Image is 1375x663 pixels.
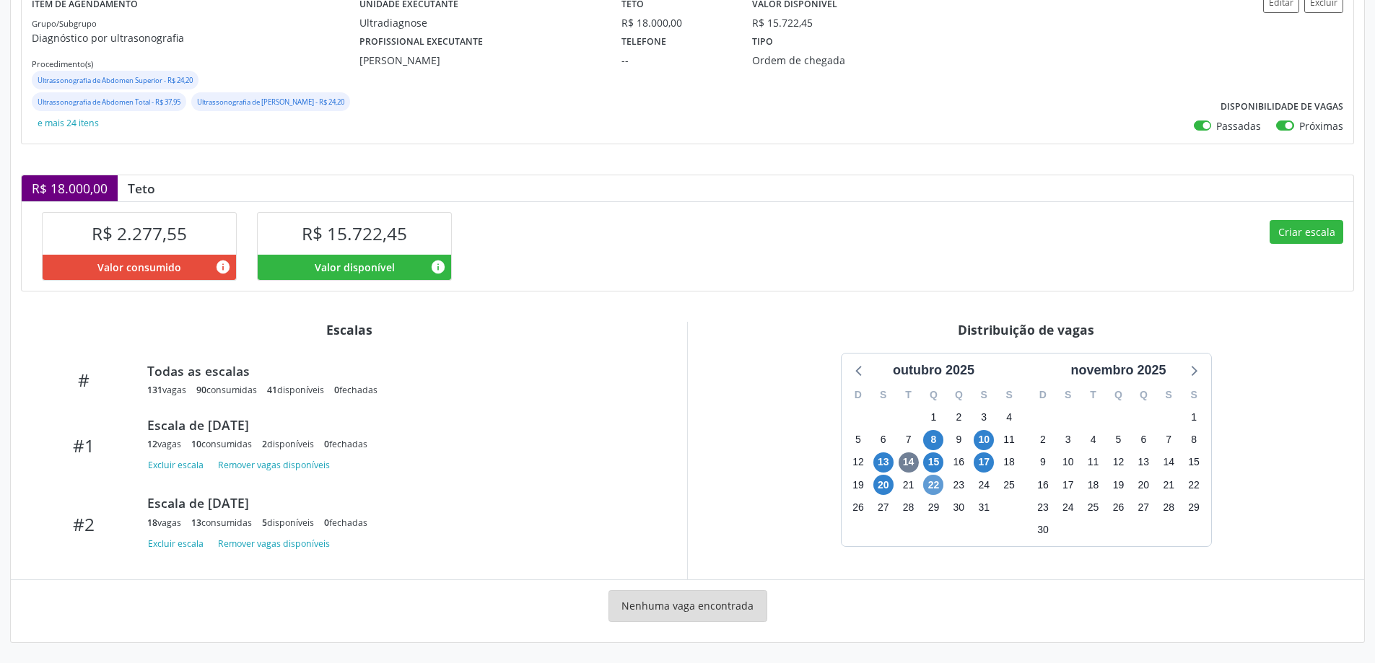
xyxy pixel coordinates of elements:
[31,369,137,390] div: #
[1184,408,1204,428] span: sábado, 1 de novembro de 2025
[147,517,157,529] span: 18
[923,452,943,473] span: quarta-feira, 15 de outubro de 2025
[1108,430,1128,450] span: quarta-feira, 5 de novembro de 2025
[21,322,677,338] div: Escalas
[191,517,201,529] span: 13
[215,259,231,275] i: Valor consumido por agendamentos feitos para este serviço
[324,517,329,529] span: 0
[848,497,868,517] span: domingo, 26 de outubro de 2025
[359,30,483,53] label: Profissional executante
[267,384,277,396] span: 41
[608,590,767,622] div: Nenhuma vaga encontrada
[197,97,344,107] small: Ultrassonografia de [PERSON_NAME] - R$ 24,20
[1033,497,1053,517] span: domingo, 23 de novembro de 2025
[974,497,994,517] span: sexta-feira, 31 de outubro de 2025
[1058,430,1078,450] span: segunda-feira, 3 de novembro de 2025
[1184,430,1204,450] span: sábado, 8 de novembro de 2025
[262,517,267,529] span: 5
[1031,384,1056,406] div: D
[267,384,324,396] div: disponíveis
[31,435,137,456] div: #1
[1058,475,1078,495] span: segunda-feira, 17 de novembro de 2025
[302,221,407,245] span: R$ 15.722,45
[921,384,946,406] div: Q
[92,221,187,245] span: R$ 2.277,55
[196,384,257,396] div: consumidas
[899,475,919,495] span: terça-feira, 21 de outubro de 2025
[1158,497,1179,517] span: sexta-feira, 28 de novembro de 2025
[32,113,105,133] button: e mais 24 itens
[948,452,969,473] span: quinta-feira, 16 de outubro de 2025
[1083,475,1104,495] span: terça-feira, 18 de novembro de 2025
[948,430,969,450] span: quinta-feira, 9 de outubro de 2025
[1131,384,1156,406] div: Q
[147,534,209,553] button: Excluir escala
[1156,384,1182,406] div: S
[147,384,162,396] span: 131
[698,322,1354,338] div: Distribuição de vagas
[1184,475,1204,495] span: sábado, 22 de novembro de 2025
[1108,497,1128,517] span: quarta-feira, 26 de novembro de 2025
[1058,497,1078,517] span: segunda-feira, 24 de novembro de 2025
[899,452,919,473] span: terça-feira, 14 de outubro de 2025
[1065,361,1171,380] div: novembro 2025
[923,430,943,450] span: quarta-feira, 8 de outubro de 2025
[848,475,868,495] span: domingo, 19 de outubro de 2025
[430,259,446,275] i: Valor disponível para agendamentos feitos para este serviço
[147,495,657,511] div: Escala de [DATE]
[359,15,601,30] div: Ultradiagnose
[147,517,181,529] div: vagas
[1299,118,1343,133] label: Próximas
[1216,118,1261,133] label: Passadas
[1033,475,1053,495] span: domingo, 16 de novembro de 2025
[1055,384,1081,406] div: S
[873,430,894,450] span: segunda-feira, 6 de outubro de 2025
[1184,497,1204,517] span: sábado, 29 de novembro de 2025
[948,475,969,495] span: quinta-feira, 23 de outubro de 2025
[752,15,813,30] div: R$ 15.722,45
[1083,497,1104,517] span: terça-feira, 25 de novembro de 2025
[31,514,137,535] div: #2
[752,53,928,68] div: Ordem de chegada
[212,534,336,553] button: Remover vagas disponíveis
[999,475,1019,495] span: sábado, 25 de outubro de 2025
[1133,497,1153,517] span: quinta-feira, 27 de novembro de 2025
[1133,475,1153,495] span: quinta-feira, 20 de novembro de 2025
[191,438,252,450] div: consumidas
[1081,384,1106,406] div: T
[38,76,193,85] small: Ultrassonografia de Abdomen Superior - R$ 24,20
[1182,384,1207,406] div: S
[621,53,732,68] div: --
[999,408,1019,428] span: sábado, 4 de outubro de 2025
[1108,452,1128,473] span: quarta-feira, 12 de novembro de 2025
[147,417,657,433] div: Escala de [DATE]
[1106,384,1131,406] div: Q
[948,497,969,517] span: quinta-feira, 30 de outubro de 2025
[946,384,972,406] div: Q
[32,30,359,45] p: Diagnóstico por ultrasonografia
[324,517,367,529] div: fechadas
[359,53,601,68] div: [PERSON_NAME]
[147,455,209,475] button: Excluir escala
[315,260,395,275] span: Valor disponível
[147,438,181,450] div: vagas
[1158,430,1179,450] span: sexta-feira, 7 de novembro de 2025
[1133,430,1153,450] span: quinta-feira, 6 de novembro de 2025
[1033,430,1053,450] span: domingo, 2 de novembro de 2025
[972,384,997,406] div: S
[191,517,252,529] div: consumidas
[191,438,201,450] span: 10
[873,497,894,517] span: segunda-feira, 27 de outubro de 2025
[1184,452,1204,473] span: sábado, 15 de novembro de 2025
[38,97,180,107] small: Ultrassonografia de Abdomen Total - R$ 37,95
[334,384,339,396] span: 0
[1033,452,1053,473] span: domingo, 9 de novembro de 2025
[262,438,267,450] span: 2
[923,408,943,428] span: quarta-feira, 1 de outubro de 2025
[899,430,919,450] span: terça-feira, 7 de outubro de 2025
[324,438,367,450] div: fechadas
[999,430,1019,450] span: sábado, 11 de outubro de 2025
[1221,96,1343,118] label: Disponibilidade de vagas
[1083,452,1104,473] span: terça-feira, 11 de novembro de 2025
[1033,520,1053,540] span: domingo, 30 de novembro de 2025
